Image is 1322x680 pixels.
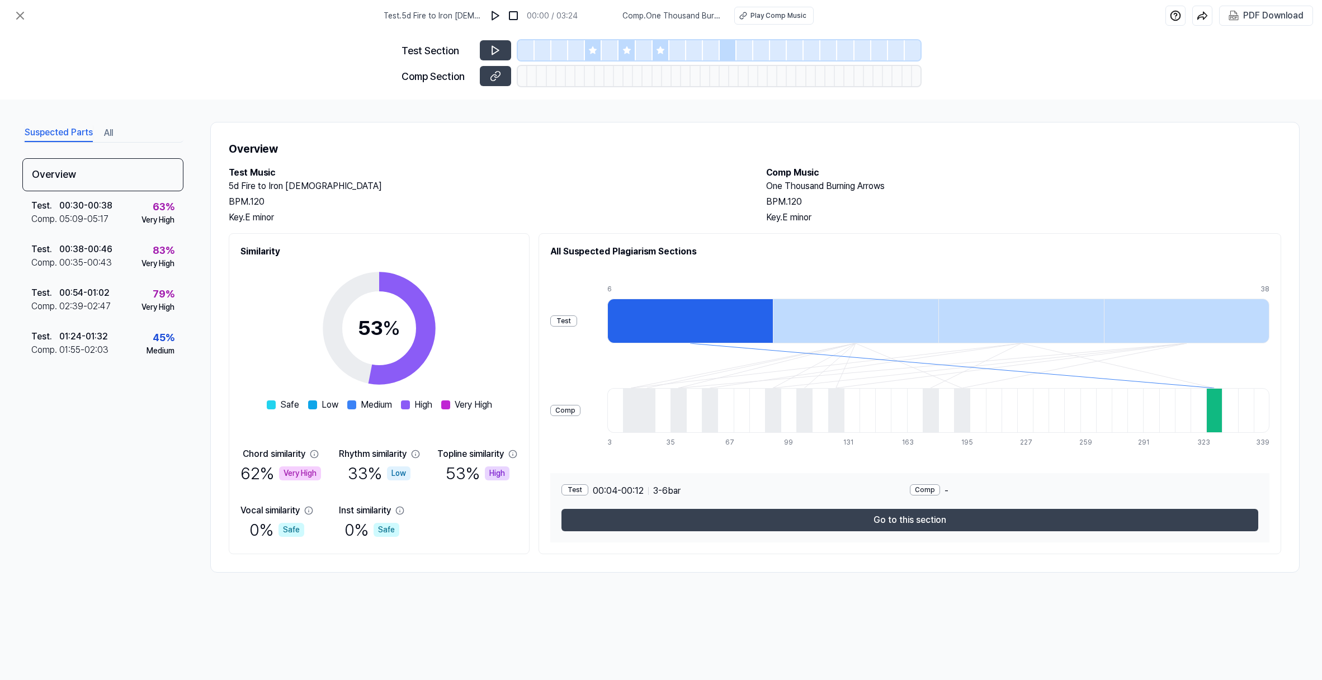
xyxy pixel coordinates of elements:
div: 00:35 - 00:43 [59,256,112,270]
div: 0 % [249,517,304,542]
div: Inst similarity [339,504,391,517]
div: Medium [147,345,174,357]
div: Very High [141,258,174,270]
span: Medium [361,398,392,412]
div: Test . [31,199,59,212]
div: High [485,466,509,480]
h2: Similarity [240,245,518,258]
button: Go to this section [561,509,1258,531]
button: Suspected Parts [25,124,93,142]
span: Safe [280,398,299,412]
div: Safe [374,523,399,537]
div: 323 [1197,437,1213,447]
span: Very High [455,398,492,412]
h2: All Suspected Plagiarism Sections [550,245,1269,258]
span: Comp . One Thousand Burning Arrows [622,10,721,22]
div: Very High [141,301,174,313]
img: share [1197,10,1208,21]
div: 01:24 - 01:32 [59,330,108,343]
div: 259 [1079,437,1095,447]
div: PDF Download [1243,8,1304,23]
div: 99 [784,437,800,447]
img: stop [508,10,519,21]
div: BPM. 120 [766,195,1281,209]
h2: 5d Fire to Iron [DEMOGRAPHIC_DATA] [229,180,744,193]
div: Rhythm similarity [339,447,407,461]
div: Comp . [31,256,59,270]
div: 131 [843,437,859,447]
span: 00:04 - 00:12 [593,484,644,498]
div: 00:30 - 00:38 [59,199,112,212]
h2: One Thousand Burning Arrows [766,180,1281,193]
div: Test . [31,286,59,300]
div: 227 [1020,437,1036,447]
div: - [910,484,1258,498]
div: 35 [666,437,682,447]
div: 00:38 - 00:46 [59,243,112,256]
div: Comp [550,405,580,416]
span: High [414,398,432,412]
div: 291 [1138,437,1154,447]
div: 79 % [153,286,174,301]
img: help [1170,10,1181,21]
div: 163 [902,437,918,447]
div: Test . [31,330,59,343]
img: play [490,10,501,21]
h2: Comp Music [766,166,1281,180]
div: 63 % [153,199,174,214]
div: 6 [607,284,773,294]
div: Very High [141,214,174,226]
h1: Overview [229,140,1281,157]
div: BPM. 120 [229,195,744,209]
div: 0 % [344,517,399,542]
div: Key. E minor [766,211,1281,224]
button: PDF Download [1226,6,1306,25]
div: 83 % [153,243,174,258]
span: Low [322,398,338,412]
div: Key. E minor [229,211,744,224]
div: 195 [961,437,977,447]
div: Very High [279,466,321,480]
div: Comp . [31,343,59,357]
h2: Test Music [229,166,744,180]
img: PDF Download [1229,11,1239,21]
span: % [383,316,400,340]
div: 05:09 - 05:17 [59,212,108,226]
div: Play Comp Music [750,11,806,21]
div: 3 [607,437,623,447]
div: Overview [22,158,183,191]
div: Comp [910,484,940,495]
div: Test Section [402,43,473,58]
div: Test [561,484,588,495]
div: 53 % [446,461,509,486]
div: 02:39 - 02:47 [59,300,111,313]
div: Safe [278,523,304,537]
div: 67 [725,437,741,447]
span: 3 - 6 bar [653,484,681,498]
div: Comp . [31,300,59,313]
div: Comp . [31,212,59,226]
div: 339 [1256,437,1269,447]
div: 38 [1260,284,1269,294]
div: 33 % [348,461,410,486]
button: Play Comp Music [734,7,814,25]
div: Test . [31,243,59,256]
div: Low [387,466,410,480]
div: Comp Section [402,69,473,84]
div: 62 % [240,461,321,486]
div: Chord similarity [243,447,305,461]
span: Test . 5d Fire to Iron [DEMOGRAPHIC_DATA] [384,10,482,22]
div: 45 % [153,330,174,345]
div: Topline similarity [437,447,504,461]
button: All [104,124,113,142]
div: 00:54 - 01:02 [59,286,110,300]
div: 01:55 - 02:03 [59,343,108,357]
div: 00:00 / 03:24 [527,10,578,22]
div: 53 [358,313,400,343]
div: Test [550,315,577,327]
div: Vocal similarity [240,504,300,517]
